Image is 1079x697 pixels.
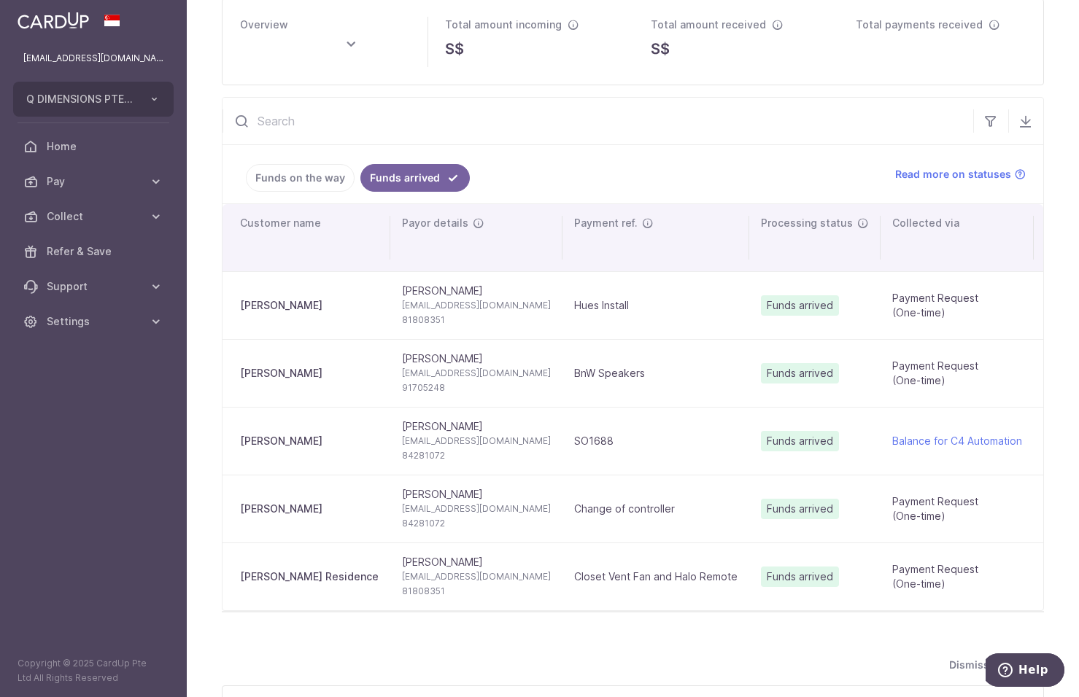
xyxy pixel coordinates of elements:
[562,542,749,610] td: Closet Vent Fan and Halo Remote
[402,584,551,599] span: 81808351
[402,569,551,584] span: [EMAIL_ADDRESS][DOMAIN_NAME]
[390,204,562,271] th: Payor details
[761,566,839,587] span: Funds arrived
[749,204,881,271] th: Processing status
[240,434,379,448] div: [PERSON_NAME]
[651,18,766,31] span: Total amount received
[33,10,63,23] span: Help
[761,499,839,519] span: Funds arrived
[402,298,551,313] span: [EMAIL_ADDRESS][DOMAIN_NAME]
[402,448,551,463] span: 84281072
[23,51,163,66] p: [EMAIL_ADDRESS][DOMAIN_NAME]
[445,18,562,31] span: Total amount incoming
[856,18,983,31] span: Total payments received
[881,339,1034,407] td: Payment Request (One-time)
[47,209,143,224] span: Collect
[223,204,390,271] th: Customer name
[18,12,89,29] img: CardUp
[47,314,143,329] span: Settings
[761,431,839,451] span: Funds arrived
[47,244,143,259] span: Refer & Save
[562,271,749,339] td: Hues Install
[402,516,551,531] span: 84281072
[651,38,670,60] span: S$
[47,174,143,189] span: Pay
[895,167,1026,182] a: Read more on statuses
[223,98,973,144] input: Search
[13,82,174,117] button: Q DIMENSIONS PTE. LTD.
[402,216,468,230] span: Payor details
[390,407,562,475] td: [PERSON_NAME]
[881,475,1034,542] td: Payment Request (One-time)
[47,139,143,154] span: Home
[761,363,839,383] span: Funds arrived
[892,435,1022,447] a: Balance for C4 Automation
[445,38,464,60] span: S$
[402,502,551,516] span: [EMAIL_ADDRESS][DOMAIN_NAME]
[761,295,839,316] span: Funds arrived
[895,167,1011,182] span: Read more on statuses
[402,434,551,448] span: [EMAIL_ADDRESS][DOMAIN_NAME]
[881,542,1034,610] td: Payment Request (One-time)
[881,204,1034,271] th: Collected via
[562,204,749,271] th: Payment ref.
[47,279,143,294] span: Support
[240,366,379,381] div: [PERSON_NAME]
[402,381,551,395] span: 91705248
[402,366,551,381] span: [EMAIL_ADDRESS][DOMAIN_NAME]
[240,569,379,584] div: [PERSON_NAME] Residence
[402,313,551,327] span: 81808351
[881,271,1034,339] td: Payment Request (One-time)
[390,339,562,407] td: [PERSON_NAME]
[390,475,562,542] td: [PERSON_NAME]
[390,542,562,610] td: [PERSON_NAME]
[240,502,379,516] div: [PERSON_NAME]
[246,164,355,192] a: Funds on the way
[761,216,853,230] span: Processing status
[562,475,749,542] td: Change of controller
[562,339,749,407] td: BnW Speakers
[949,656,1038,674] span: Dismiss guide
[562,407,749,475] td: SO1688
[26,92,134,106] span: Q DIMENSIONS PTE. LTD.
[240,298,379,313] div: [PERSON_NAME]
[360,164,470,192] a: Funds arrived
[574,216,638,230] span: Payment ref.
[240,18,288,31] span: Overview
[390,271,562,339] td: [PERSON_NAME]
[986,653,1064,690] iframe: Opens a widget where you can find more information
